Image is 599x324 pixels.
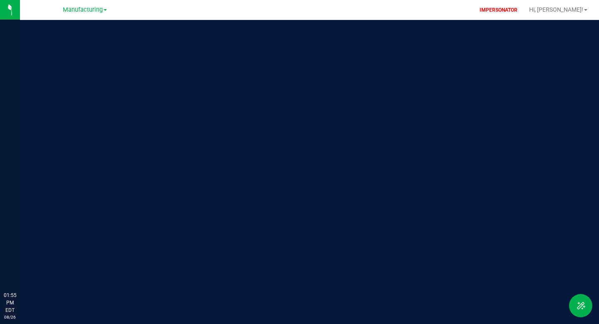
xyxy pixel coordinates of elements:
span: Hi, [PERSON_NAME]! [529,6,583,13]
p: 01:55 PM EDT [4,292,16,314]
button: Toggle Menu [569,294,592,317]
span: Manufacturing [63,6,103,13]
p: 08/26 [4,314,16,320]
p: IMPERSONATOR [476,6,521,14]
